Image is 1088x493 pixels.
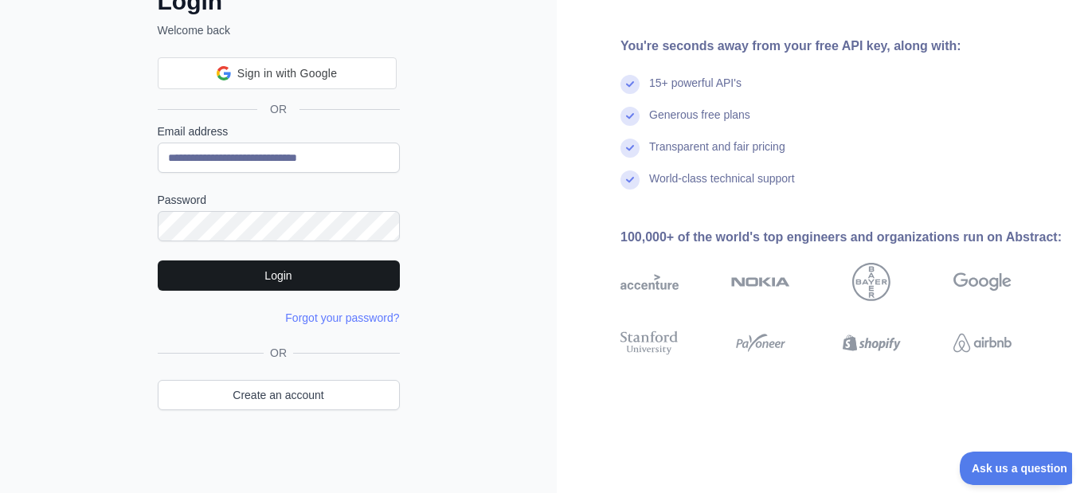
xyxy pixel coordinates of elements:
img: payoneer [731,328,789,358]
img: nokia [731,263,789,301]
img: bayer [852,263,890,301]
label: Password [158,192,400,208]
img: google [953,263,1012,301]
p: Welcome back [158,22,400,38]
img: check mark [620,107,640,126]
a: Create an account [158,380,400,410]
img: airbnb [953,328,1012,358]
iframe: Toggle Customer Support [960,452,1072,485]
img: check mark [620,170,640,190]
label: Email address [158,123,400,139]
img: check mark [620,75,640,94]
img: stanford university [620,328,679,358]
div: You're seconds away from your free API key, along with: [620,37,1063,56]
div: Generous free plans [649,107,750,139]
img: check mark [620,139,640,158]
a: Forgot your password? [285,311,399,324]
button: Login [158,260,400,291]
div: World-class technical support [649,170,795,202]
div: Sign in with Google [158,57,397,89]
div: Transparent and fair pricing [649,139,785,170]
div: 15+ powerful API's [649,75,742,107]
img: shopify [843,328,901,358]
img: accenture [620,263,679,301]
span: OR [257,101,299,117]
span: Sign in with Google [237,65,337,82]
span: OR [264,345,293,361]
div: 100,000+ of the world's top engineers and organizations run on Abstract: [620,228,1063,247]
